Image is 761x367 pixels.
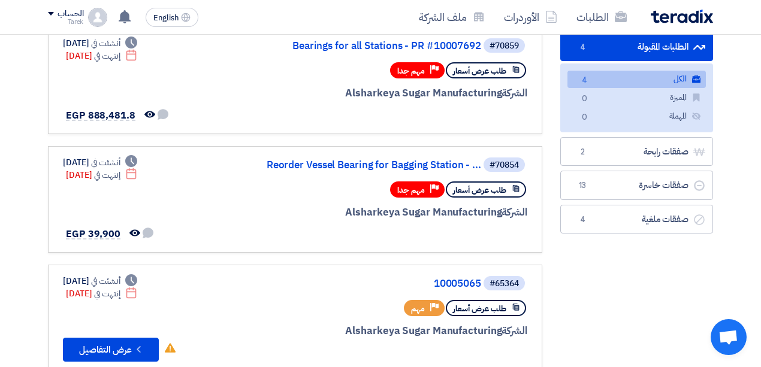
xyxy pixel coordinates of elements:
span: طلب عرض أسعار [453,184,506,196]
span: إنتهت في [94,169,120,181]
button: عرض التفاصيل [63,338,159,362]
div: [DATE] [63,156,137,169]
span: الشركة [502,86,527,101]
a: Open chat [711,319,747,355]
a: الكل [567,71,706,88]
span: أنشئت في [91,37,120,50]
div: Alsharkeya Sugar Manufacturing [239,205,527,220]
span: 0 [577,111,591,124]
span: EGP 888,481.8 [66,108,135,123]
a: صفقات ملغية4 [560,205,713,234]
div: #65364 [490,280,519,288]
span: 4 [575,214,590,226]
a: صفقات رابحة2 [560,137,713,166]
span: أنشئت في [91,156,120,169]
span: EGP 39,900 [66,227,120,241]
span: English [153,14,179,22]
div: Alsharkeya Sugar Manufacturing [239,323,527,339]
div: [DATE] [63,37,137,50]
span: طلب عرض أسعار [453,65,506,77]
span: 0 [577,93,591,105]
a: صفقات خاسرة13 [560,171,713,200]
span: مهم [411,303,425,314]
a: ملف الشركة [409,3,494,31]
span: طلب عرض أسعار [453,303,506,314]
img: profile_test.png [88,8,107,27]
span: 2 [575,146,590,158]
span: الشركة [502,205,527,220]
span: إنتهت في [94,287,120,300]
a: الطلبات المقبولة4 [560,32,713,62]
a: المميزة [567,89,706,107]
div: [DATE] [66,169,137,181]
a: الطلبات [567,3,636,31]
a: المهملة [567,108,706,125]
a: Bearings for all Stations - PR #10007692 [241,41,481,51]
span: أنشئت في [91,275,120,287]
a: الأوردرات [494,3,567,31]
span: 13 [575,180,590,192]
div: [DATE] [63,275,137,287]
button: English [146,8,198,27]
div: [DATE] [66,50,137,62]
img: Teradix logo [651,10,713,23]
div: Tarek [48,19,83,25]
span: الشركة [502,323,527,338]
span: إنتهت في [94,50,120,62]
div: #70854 [490,161,519,169]
span: مهم جدا [397,65,425,77]
span: 4 [575,41,590,53]
div: Alsharkeya Sugar Manufacturing [239,86,527,101]
div: #70859 [490,42,519,50]
a: 10005065 [241,278,481,289]
div: الحساب [58,9,83,19]
span: 4 [577,74,591,87]
span: مهم جدا [397,184,425,196]
div: [DATE] [66,287,137,300]
a: Reorder Vessel Bearing for Bagging Station - ... [241,160,481,171]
